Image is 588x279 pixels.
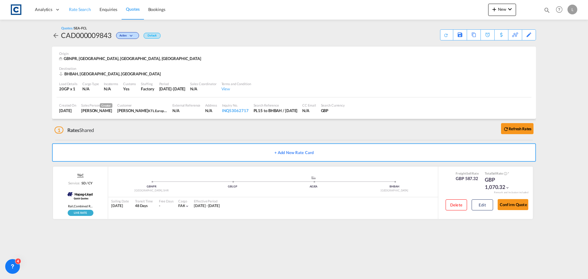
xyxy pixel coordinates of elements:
div: Factory Stuffing [141,86,154,92]
div: N/A [82,86,99,92]
div: [GEOGRAPHIC_DATA] [354,189,435,193]
span: Sell [492,172,497,175]
img: 1fdb9190129311efbfaf67cbb4249bed.jpeg [9,3,23,17]
div: Cargo Type [82,81,99,86]
span: SEA-FCL [74,26,87,30]
md-icon: icon-chevron-down [505,186,510,190]
div: [DATE] [111,203,129,209]
span: GBNPR, [GEOGRAPHIC_DATA], [GEOGRAPHIC_DATA], [GEOGRAPHIC_DATA] [64,56,201,61]
div: icon-arrow-left [52,30,61,40]
div: Total Rate [485,171,515,176]
span: Creator [100,103,112,108]
div: External Reference [172,103,200,107]
div: L [567,5,577,14]
div: Freight Rate [456,171,479,175]
div: Created On [59,103,76,107]
div: View [221,86,251,92]
div: N/A [104,86,111,92]
md-icon: icon-magnify [544,7,550,13]
span: Rate Search [69,7,91,12]
div: Free Days [159,199,174,203]
div: N/A [172,108,200,113]
span: Sell [466,172,472,175]
md-icon: icon-arrow-left [52,32,59,39]
div: Myles Daly [117,108,168,113]
md-icon: icon-chevron-down [185,204,189,208]
md-icon: icon-refresh [503,126,509,132]
span: Active [119,34,128,40]
div: Quotes /SEA-FCL [61,26,87,30]
div: GBP 1,070.32 [485,176,515,191]
div: - [159,203,160,209]
span: Service: [68,181,80,185]
div: Change Status Here [116,32,139,39]
button: icon-plus 400-fgNewicon-chevron-down [488,4,516,16]
div: INQ53062717 [222,108,249,113]
md-icon: icon-plus 400-fg [491,6,498,13]
div: Search Reference [254,103,298,107]
span: [DATE] - [DATE] [194,203,220,208]
div: Customer [117,103,168,107]
md-icon: assets/icons/custom/ship-fill.svg [310,176,317,179]
span: New [491,7,514,12]
div: Default [144,33,160,39]
span: Subject to Remarks [507,172,509,175]
span: KTL Europe ([GEOGRAPHIC_DATA]) Ltd [148,108,207,113]
div: Sales Coordinator [190,81,216,86]
span: T&C [77,173,84,178]
div: PL15 to BHBAH / 23 Sep 2025 [254,108,298,113]
div: Sales Person [81,103,112,108]
md-icon: icon-refresh [443,33,448,38]
button: icon-refreshRefresh Rates [501,123,533,134]
span: Help [554,4,564,15]
div: Save As Template [453,30,467,40]
img: Hapag-Lloyd Spot [66,187,95,202]
button: + Add New Rate Card [52,143,536,162]
div: N/A [302,108,316,113]
div: Quote PDF is not available at this time [443,30,450,38]
div: Stuffing [141,81,154,86]
div: GBNPR [111,185,192,189]
div: [GEOGRAPHIC_DATA], SHR [111,189,192,193]
md-icon: icon-chevron-down [128,34,136,38]
div: N/A [205,108,217,113]
div: Incoterms [104,81,118,86]
div: Origin [59,51,529,56]
div: AEJEA [273,185,354,189]
span: Quotes [126,6,139,12]
span: Rates [67,127,80,133]
div: BHBAH, Bahrain, Middle East [59,71,162,77]
button: Edit [472,199,493,210]
div: 48 Days [135,203,153,209]
div: Address [205,103,217,107]
div: Change Status Here [111,30,141,40]
div: GBNPR, Newport, SHR, Europe [59,56,203,62]
button: Spot Rates are dynamic & can fluctuate with time [503,172,507,176]
div: Lynsey Heaton [81,108,112,113]
div: Transit Time [135,199,153,203]
div: Shared [55,127,94,134]
div: Remark and Inclusion included [489,191,533,194]
span: Rail,Combined Rail [68,204,92,208]
div: Destination [59,66,529,71]
div: Load Details [59,81,77,86]
span: Analytics [35,6,52,13]
div: Yes [123,86,136,92]
img: rpa-live-rate.png [68,210,93,216]
div: 23 Sep 2025 [59,108,76,113]
div: N/A [190,86,216,92]
div: Cargo [178,199,190,203]
div: GBP [321,108,345,113]
div: Rollable available [68,210,93,216]
b: Refresh Rates [509,126,531,131]
span: 1 [55,126,63,134]
div: CC Email [302,103,316,107]
div: 01 Oct 2025 - 31 Oct 2025 [194,203,220,209]
div: Terms and Condition [221,81,251,86]
div: SD / CY [80,181,92,185]
div: Sailing Date [111,199,129,203]
div: Customs [123,81,136,86]
div: GBLGP [192,185,273,189]
button: Delete [446,199,467,210]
